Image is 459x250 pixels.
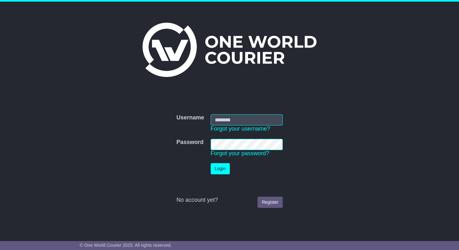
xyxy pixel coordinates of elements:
label: Username [176,114,204,121]
button: Login [211,163,230,174]
a: Register [258,197,282,208]
div: No account yet? [176,197,282,204]
label: Password [176,139,203,146]
span: © One World Courier 2025. All rights reserved. [80,243,172,248]
a: Forgot your username? [211,125,270,132]
img: One World [142,23,317,77]
a: Forgot your password? [211,150,269,156]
